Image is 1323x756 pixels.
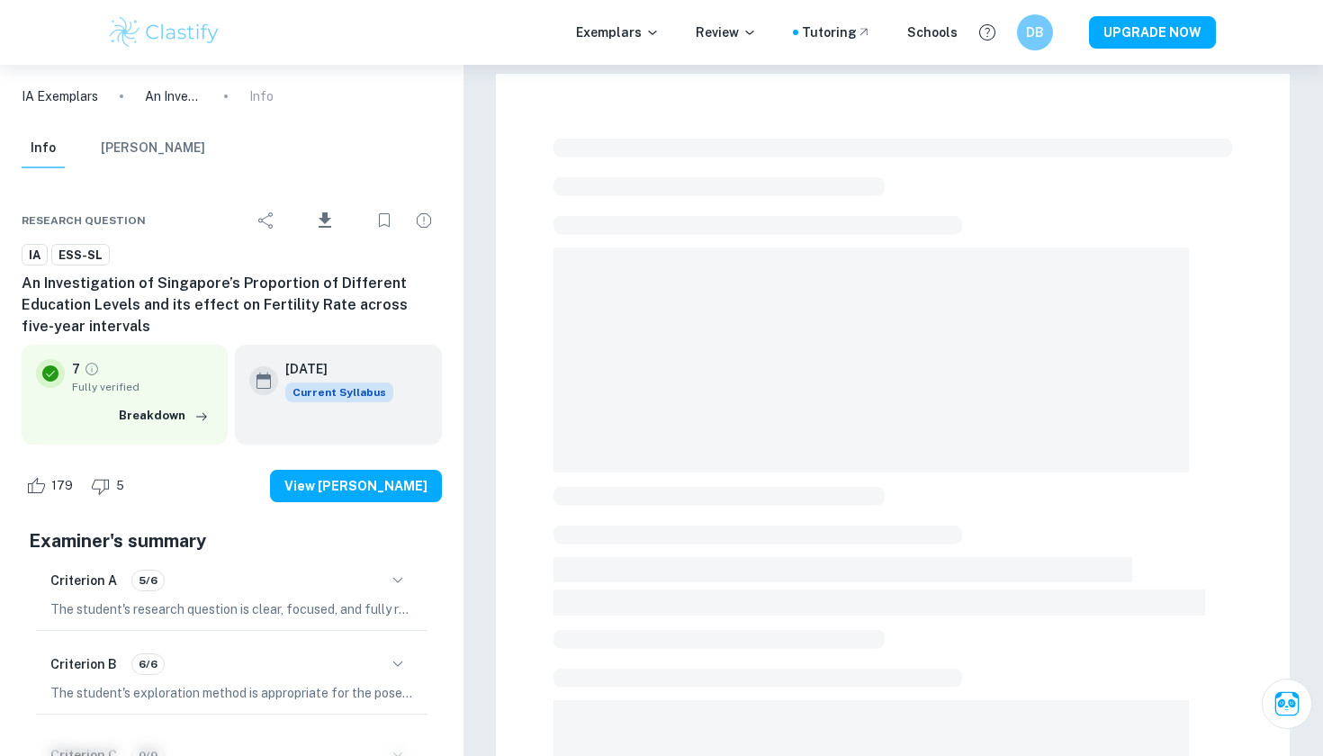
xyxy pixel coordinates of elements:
button: Info [22,129,65,168]
button: Help and Feedback [972,17,1003,48]
a: ESS-SL [51,244,110,266]
a: Tutoring [802,22,871,42]
span: IA [22,247,47,265]
button: DB [1017,14,1053,50]
h6: DB [1025,22,1046,42]
a: Grade fully verified [84,361,100,377]
button: UPGRADE NOW [1089,16,1216,49]
h6: [DATE] [285,359,379,379]
div: Like [22,472,83,500]
h6: Criterion A [50,571,117,590]
span: 6/6 [132,656,164,672]
div: Bookmark [366,202,402,238]
p: An Investigation of Singapore’s Proportion of Different Education Levels and its effect on Fertil... [145,86,202,106]
button: View [PERSON_NAME] [270,470,442,502]
a: Schools [907,22,958,42]
span: 5/6 [132,572,164,589]
p: Exemplars [576,22,660,42]
img: Clastify logo [107,14,221,50]
span: ESS-SL [52,247,109,265]
h6: An Investigation of Singapore’s Proportion of Different Education Levels and its effect on Fertil... [22,273,442,337]
span: 5 [106,477,134,495]
div: Download [288,197,363,244]
span: Current Syllabus [285,382,393,402]
p: The student's research question is clear, focused, and fully relevant to the investigation, as it... [50,599,413,619]
a: IA [22,244,48,266]
div: Report issue [406,202,442,238]
p: 7 [72,359,80,379]
button: Ask Clai [1262,679,1312,729]
a: IA Exemplars [22,86,98,106]
span: Research question [22,212,146,229]
h5: Examiner's summary [29,527,435,554]
span: Fully verified [72,379,213,395]
h6: Criterion B [50,654,117,674]
span: 179 [41,477,83,495]
p: Info [249,86,274,106]
button: [PERSON_NAME] [101,129,205,168]
div: This exemplar is based on the current syllabus. Feel free to refer to it for inspiration/ideas wh... [285,382,393,402]
p: Review [696,22,757,42]
button: Breakdown [114,402,213,429]
div: Share [248,202,284,238]
p: The student's exploration method is appropriate for the posed research question, utilizing second... [50,683,413,703]
div: Dislike [86,472,134,500]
